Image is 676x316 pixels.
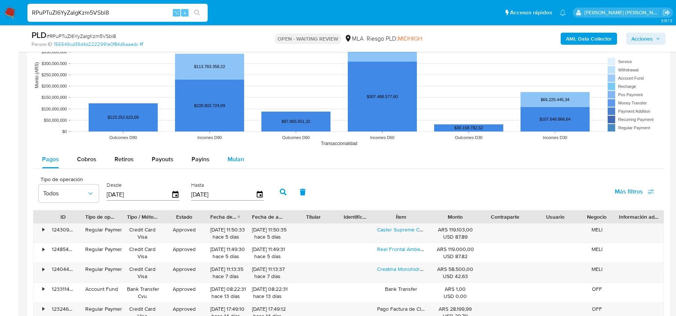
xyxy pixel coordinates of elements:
b: PLD [32,29,47,41]
a: 156549cd39d4d2222991e0f84d6aaedc [54,41,143,48]
span: MIDHIGH [398,34,422,43]
span: Accesos rápidos [510,9,552,17]
b: AML Data Collector [566,33,612,45]
input: Buscar usuario o caso... [27,8,208,18]
span: s [184,9,186,16]
button: AML Data Collector [561,33,617,45]
span: # RPuPTuZl6YyZaIgKzm5VSbi8 [47,32,116,40]
b: Person ID [32,41,52,48]
div: MLA [344,35,364,43]
span: Acciones [631,33,653,45]
span: 3.157.3 [661,18,672,24]
p: OPEN - WAITING REVIEW [275,33,341,44]
p: magali.barcan@mercadolibre.com [584,9,660,16]
button: Acciones [626,33,665,45]
span: Riesgo PLD: [367,35,422,43]
button: search-icon [189,8,205,18]
span: ⌥ [174,9,179,16]
a: Notificaciones [560,9,566,16]
a: Salir [662,9,670,17]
